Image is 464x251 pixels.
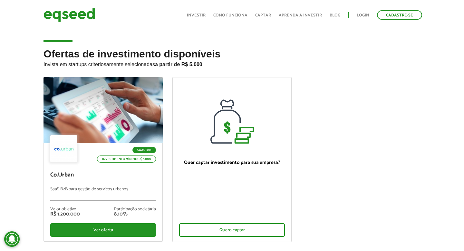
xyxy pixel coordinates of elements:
[50,187,156,201] p: SaaS B2B para gestão de serviços urbanos
[43,77,163,242] a: SaaS B2B Investimento mínimo: R$ 5.000 Co.Urban SaaS B2B para gestão de serviços urbanos Valor ob...
[43,48,420,77] h2: Ofertas de investimento disponíveis
[114,212,156,217] div: 8,10%
[114,207,156,212] div: Participação societária
[132,147,156,153] p: SaaS B2B
[377,10,422,20] a: Cadastre-se
[155,62,202,67] strong: a partir de R$ 5.000
[43,60,420,67] p: Invista em startups criteriosamente selecionadas
[50,223,156,237] div: Ver oferta
[255,13,271,17] a: Captar
[179,160,285,166] p: Quer captar investimento para sua empresa?
[213,13,247,17] a: Como funciona
[357,13,369,17] a: Login
[97,156,156,163] p: Investimento mínimo: R$ 5.000
[50,212,80,217] div: R$ 1.200.000
[187,13,206,17] a: Investir
[50,207,80,212] div: Valor objetivo
[279,13,322,17] a: Aprenda a investir
[172,77,292,242] a: Quer captar investimento para sua empresa? Quero captar
[179,223,285,237] div: Quero captar
[50,172,156,179] p: Co.Urban
[43,6,95,24] img: EqSeed
[330,13,340,17] a: Blog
